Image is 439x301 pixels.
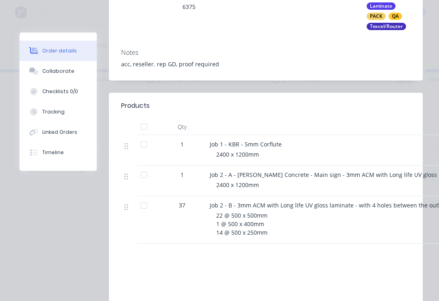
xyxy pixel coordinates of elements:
div: Texcel/Router [367,23,406,30]
div: Tracking [42,108,65,116]
span: 2400 x 1200mm [216,150,259,158]
div: PACK [367,13,386,20]
div: Notes [121,49,411,57]
div: Checklists 0/0 [42,88,78,95]
div: Order details [42,47,77,55]
span: 2400 x 1200mm [216,181,259,189]
div: Timeline [42,149,64,156]
button: Order details [20,41,97,61]
button: Checklists 0/0 [20,81,97,102]
span: Job 1 - KBR - 5mm Corflute [210,140,282,148]
span: 37 [179,201,185,209]
div: Laminate [367,2,396,10]
button: Linked Orders [20,122,97,142]
span: 1 [180,170,184,179]
span: 1 [180,140,184,148]
div: Linked Orders [42,129,77,136]
button: Timeline [20,142,97,163]
div: Products [121,101,150,111]
div: acc, reseller. rep GD, proof required [121,60,411,68]
div: QA [389,13,402,20]
button: Collaborate [20,61,97,81]
button: Tracking [20,102,97,122]
span: 22 @ 500 x 500mm 1 @ 500 x 400mm 14 @ 500 x 250mm [216,212,269,236]
div: Qty [158,119,206,135]
div: Collaborate [42,68,74,75]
